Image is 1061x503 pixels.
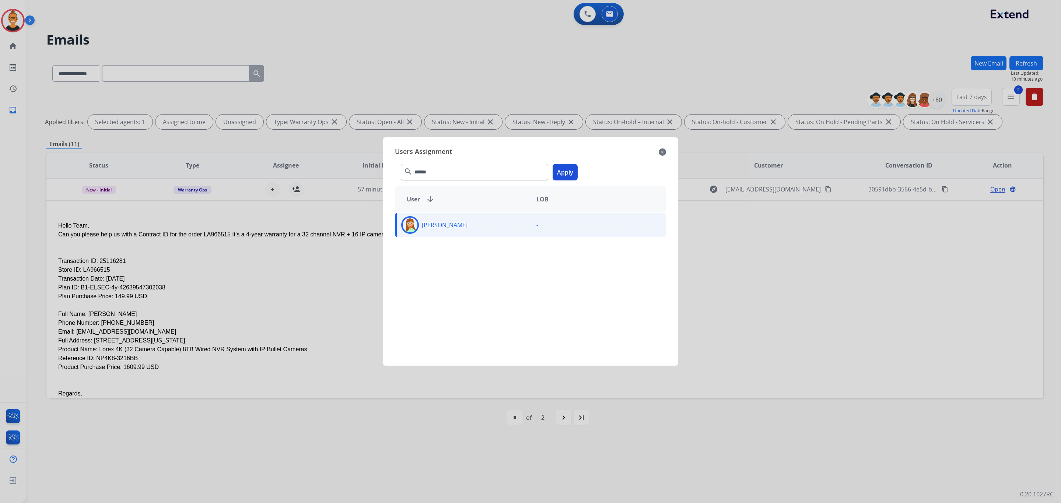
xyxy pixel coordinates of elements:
p: - [536,221,538,229]
div: User [401,195,530,204]
span: LOB [536,195,549,204]
mat-icon: close [659,148,666,156]
button: Apply [553,164,578,180]
mat-icon: search [404,167,413,176]
mat-icon: arrow_downward [426,195,435,204]
span: Users Assignment [395,146,452,158]
p: [PERSON_NAME] [422,221,468,229]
